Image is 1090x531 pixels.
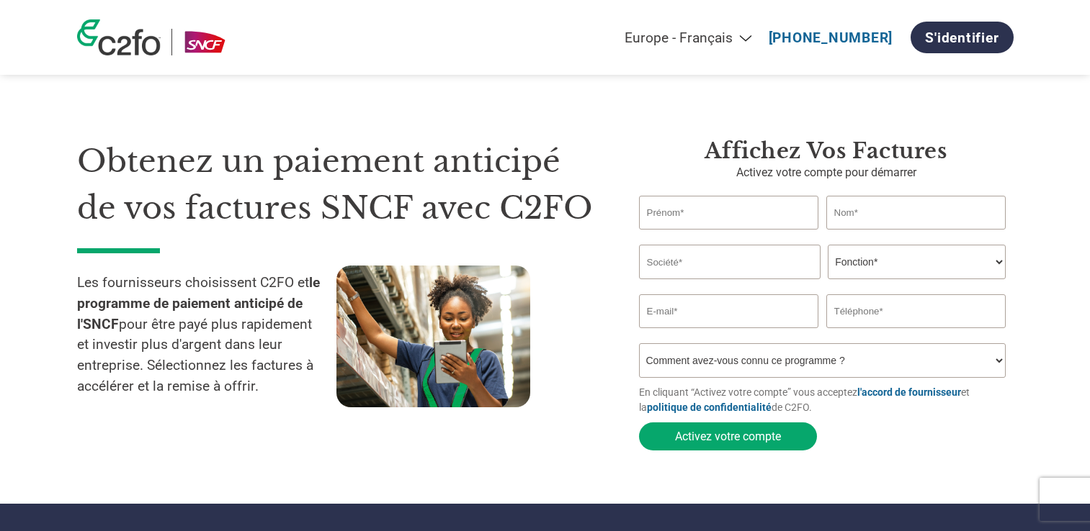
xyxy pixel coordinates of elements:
input: Téléphone* [826,294,1006,328]
a: [PHONE_NUMBER] [769,29,893,46]
a: l'accord de fournisseur [857,386,961,398]
p: Les fournisseurs choisissent C2FO et pour être payé plus rapidement et investir plus d'argent dan... [77,273,336,397]
p: En cliquant “Activez votre compte” vous acceptez et la de C2FO. [639,385,1014,415]
a: S'identifier [911,22,1013,53]
input: Invalid Email format [639,294,819,328]
select: Title/Role [828,245,1006,279]
img: supply chain worker [336,265,530,407]
p: Activez votre compte pour démarrer [639,164,1014,181]
strong: le programme de paiement anticipé de l'SNCF [77,274,320,332]
img: c2fo logo [77,19,161,55]
h3: Affichez vos factures [639,138,1014,164]
input: Prénom* [639,196,819,230]
div: Invalid first name or first name is too long [639,231,819,239]
h1: Obtenez un paiement anticipé de vos factures SNCF avec C2FO [77,138,596,231]
img: SNCF [183,29,227,55]
div: Invalid company name or company name is too long [639,281,1006,289]
button: Activez votre compte [639,422,817,450]
div: Inavlid Phone Number [826,330,1006,337]
div: Invalid last name or last name is too long [826,231,1006,239]
div: Inavlid Email Address [639,330,819,337]
a: politique de confidentialité [647,401,772,413]
input: Société* [639,245,821,279]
